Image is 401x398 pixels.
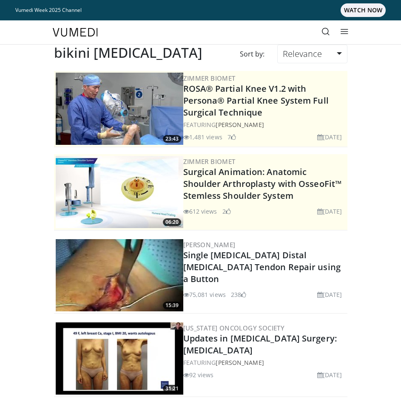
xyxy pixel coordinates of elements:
a: Zimmer Biomet [183,74,236,82]
a: [PERSON_NAME] [216,121,264,129]
li: 75,081 views [183,290,226,299]
a: 23:43 [56,73,183,145]
img: 451c6f4e-319a-4cc1-8fc8-79afd8d4a056.300x170_q85_crop-smart_upscale.jpg [56,322,183,395]
a: Relevance [277,45,347,63]
a: Single [MEDICAL_DATA] Distal [MEDICAL_DATA] Tendon Repair using a Button [183,249,341,285]
a: ROSA® Partial Knee V1.2 with Persona® Partial Knee System Full Surgical Technique [183,83,329,118]
li: [DATE] [317,370,342,379]
li: [DATE] [317,133,342,141]
a: Vumedi Week 2025 ChannelWATCH NOW [15,3,386,17]
span: 15:39 [163,302,181,309]
div: FEATURING [183,358,346,367]
img: 84e7f812-2061-4fff-86f6-cdff29f66ef4.300x170_q85_crop-smart_upscale.jpg [56,156,183,228]
li: 612 views [183,207,217,216]
a: Updates in [MEDICAL_DATA] Surgery: [MEDICAL_DATA] [183,333,337,356]
a: Zimmer Biomet [183,157,236,166]
div: Sort by: [233,45,271,63]
li: 92 views [183,370,214,379]
span: WATCH NOW [341,3,386,17]
li: [DATE] [317,207,342,216]
li: 238 [231,290,246,299]
a: [US_STATE] Oncology Society [183,324,285,332]
div: FEATURING [183,120,346,129]
li: [DATE] [317,290,342,299]
a: 15:39 [56,239,183,311]
h2: bikini [MEDICAL_DATA] [54,45,202,61]
img: VuMedi Logo [53,28,98,37]
li: 2 [222,207,231,216]
a: [PERSON_NAME] [183,240,236,249]
a: [PERSON_NAME] [216,358,264,367]
span: 31:21 [163,385,181,392]
img: king_0_3.png.300x170_q85_crop-smart_upscale.jpg [56,239,183,311]
li: 1,481 views [183,133,222,141]
span: Relevance [283,48,322,59]
span: 23:43 [163,135,181,143]
img: 99b1778f-d2b2-419a-8659-7269f4b428ba.300x170_q85_crop-smart_upscale.jpg [56,73,183,145]
span: 06:20 [163,218,181,226]
a: 06:20 [56,156,183,228]
a: Surgical Animation: Anatomic Shoulder Arthroplasty with OsseoFit™ Stemless Shoulder System [183,166,342,201]
a: 31:21 [56,322,183,395]
li: 7 [228,133,236,141]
